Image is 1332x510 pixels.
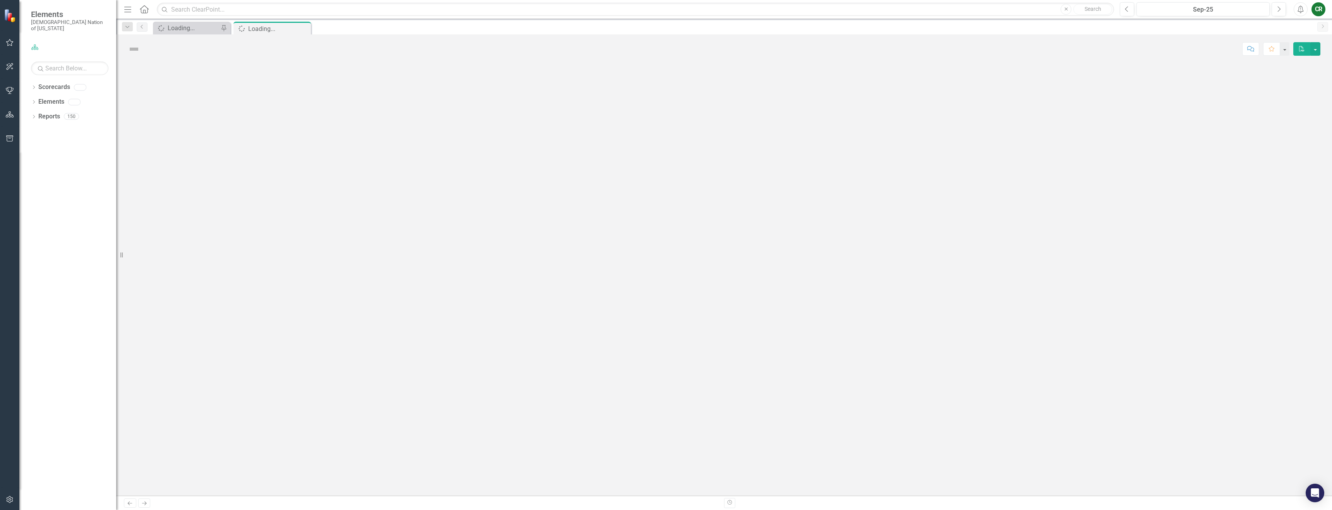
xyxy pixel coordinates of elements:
[1306,484,1324,502] div: Open Intercom Messenger
[1311,2,1325,16] button: CR
[157,3,1114,16] input: Search ClearPoint...
[38,83,70,92] a: Scorecards
[1073,4,1112,15] button: Search
[38,112,60,121] a: Reports
[155,23,219,33] a: Loading...
[168,23,219,33] div: Loading...
[248,24,309,34] div: Loading...
[1136,2,1270,16] button: Sep-25
[1085,6,1101,12] span: Search
[64,113,79,120] div: 150
[128,43,140,55] img: Not Defined
[38,98,64,106] a: Elements
[31,19,108,32] small: [DEMOGRAPHIC_DATA] Nation of [US_STATE]
[1139,5,1267,14] div: Sep-25
[31,10,108,19] span: Elements
[4,9,17,22] img: ClearPoint Strategy
[31,62,108,75] input: Search Below...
